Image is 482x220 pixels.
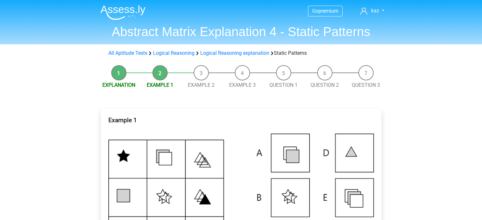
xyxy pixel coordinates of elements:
[188,82,215,88] a: Example 2
[108,50,147,56] a: All Aptitude Tests
[95,24,387,39] h1: Abstract Matrix Explanation 4 - Static Patterns
[352,82,380,88] a: Question 3
[308,7,342,15] a: Gopremium
[153,50,195,56] a: Logical Reasoning
[269,82,298,88] a: Question 1
[371,8,379,14] span: kaz
[311,82,339,88] a: Question 2
[200,50,269,56] a: Logical Reasoning explanation
[147,82,173,88] a: Example 1
[318,8,338,14] span: premium
[108,116,137,124] b: Example 1
[358,7,387,15] a: kaz
[229,82,256,88] a: Example 3
[312,8,318,14] span: Go
[102,82,135,88] a: Explanation
[100,5,145,20] img: Assessly
[106,49,376,57] div: Static Patterns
